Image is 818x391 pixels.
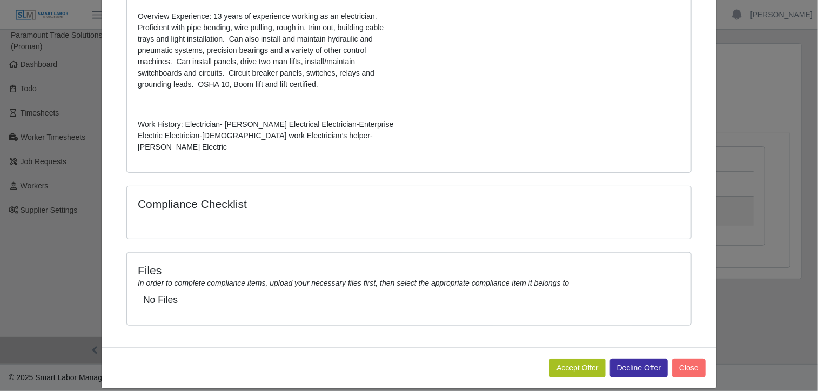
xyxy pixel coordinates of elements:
[138,197,494,211] h4: Compliance Checklist
[138,264,680,277] h4: Files
[138,119,401,153] p: Work History: Electrician- [PERSON_NAME] Electrical Electrician-Enterprise Electric Electrician-[...
[138,279,569,287] i: In order to complete compliance items, upload your necessary files first, then select the appropr...
[143,294,675,306] h5: No Files
[549,359,606,377] button: Accept Offer
[138,11,401,90] p: Overview Experience: 13 years of experience working as an electrician. Proficient with pipe bendi...
[610,359,668,377] button: Decline Offer
[672,359,706,377] button: Close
